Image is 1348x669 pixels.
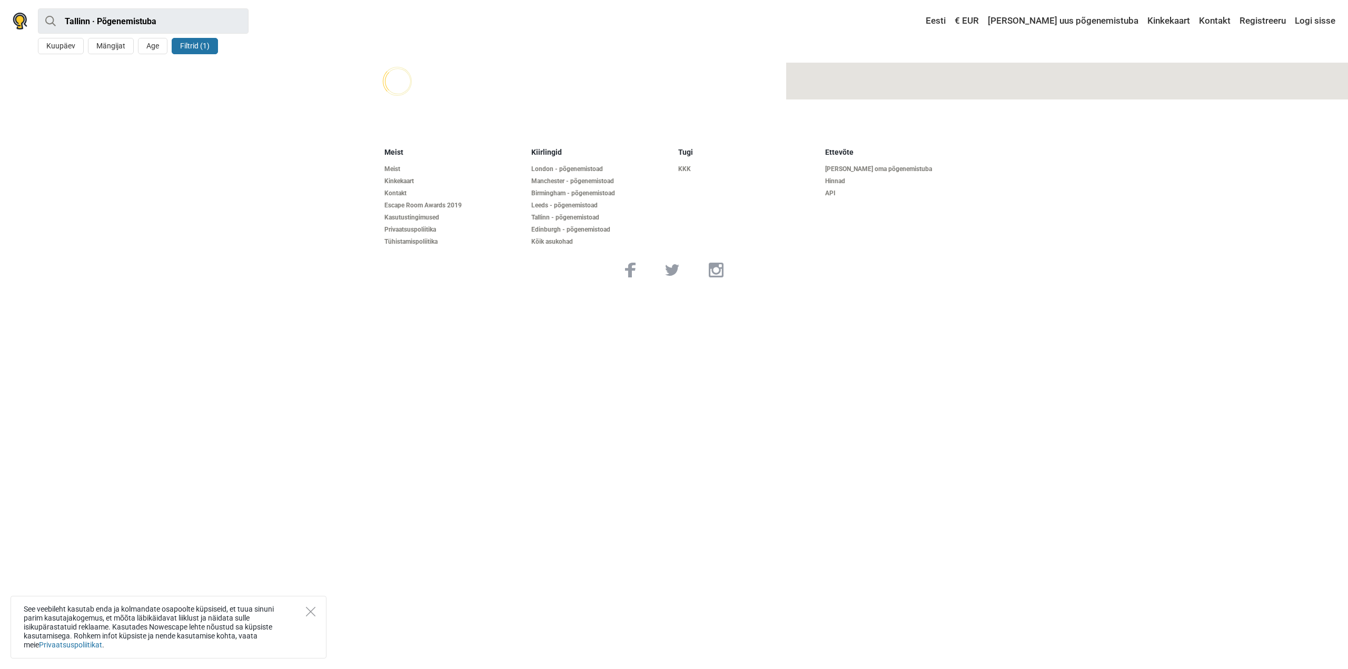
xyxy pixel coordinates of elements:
[1145,12,1193,31] a: Kinkekaart
[38,38,84,54] button: Kuupäev
[531,177,670,185] a: Manchester - põgenemistoad
[1196,12,1233,31] a: Kontakt
[531,226,670,234] a: Edinburgh - põgenemistoad
[531,148,670,157] h5: Kiirlingid
[11,596,326,658] div: See veebileht kasutab enda ja kolmandate osapoolte küpsiseid, et tuua sinuni parim kasutajakogemu...
[88,38,134,54] button: Mängijat
[918,17,926,25] img: Eesti
[13,13,27,29] img: Nowescape logo
[384,202,523,209] a: Escape Room Awards 2019
[384,214,523,222] a: Kasutustingimused
[384,189,523,197] a: Kontakt
[985,12,1141,31] a: [PERSON_NAME] uus põgenemistuba
[916,12,948,31] a: Eesti
[531,189,670,197] a: Birmingham - põgenemistoad
[825,189,964,197] a: API
[1292,12,1335,31] a: Logi sisse
[384,226,523,234] a: Privaatsuspoliitika
[172,38,218,54] button: Filtrid (1)
[1237,12,1288,31] a: Registreeru
[531,165,670,173] a: London - põgenemistoad
[531,238,670,246] a: Kõik asukohad
[678,165,817,173] a: KKK
[384,148,523,157] h5: Meist
[825,165,964,173] a: [PERSON_NAME] oma põgenemistuba
[531,214,670,222] a: Tallinn - põgenemistoad
[384,165,523,173] a: Meist
[531,202,670,209] a: Leeds - põgenemistoad
[952,12,982,31] a: € EUR
[38,8,249,34] input: proovi “Tallinn”
[384,177,523,185] a: Kinkekaart
[138,38,167,54] button: Age
[825,177,964,185] a: Hinnad
[39,641,102,649] a: Privaatsuspoliitikat
[825,148,964,157] h5: Ettevõte
[678,148,817,157] h5: Tugi
[384,238,523,246] a: Tühistamispoliitika
[306,607,315,616] button: Close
